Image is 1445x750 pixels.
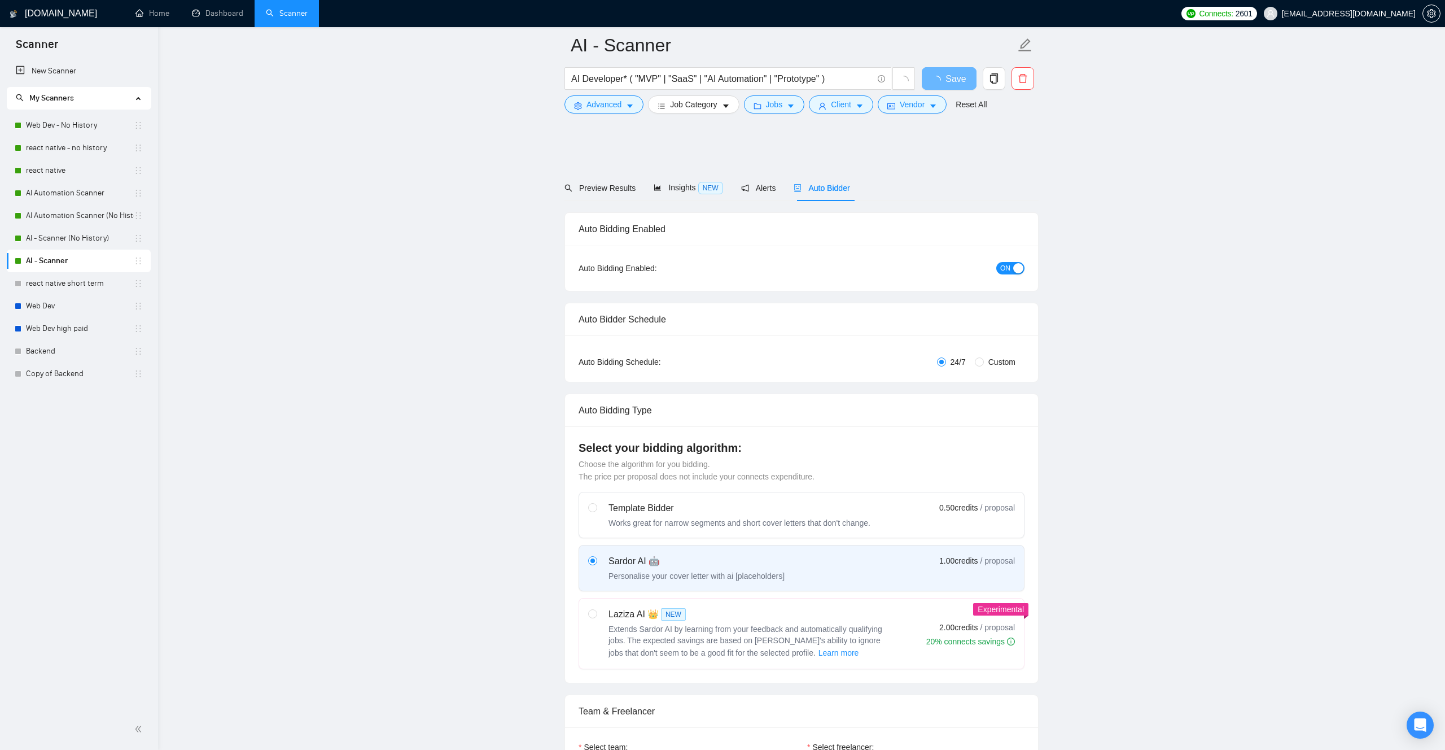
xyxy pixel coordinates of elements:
[7,227,151,250] li: AI - Scanner (No History)
[134,143,143,152] span: holder
[608,608,891,621] div: Laziza AI
[1018,38,1032,53] span: edit
[574,102,582,110] span: setting
[946,356,970,368] span: 24/7
[766,98,783,111] span: Jobs
[980,555,1015,566] span: / proposal
[26,159,134,182] a: react native
[754,102,761,110] span: folder
[7,137,151,159] li: react native - no history
[722,102,730,110] span: caret-down
[661,608,686,621] span: NEW
[831,98,851,111] span: Client
[7,182,151,204] li: AI Automation Scanner
[16,60,142,82] a: New Scanner
[670,98,717,111] span: Job Category
[7,36,67,60] span: Scanner
[26,182,134,204] a: AI Automation Scanner
[983,73,1005,84] span: copy
[29,93,74,103] span: My Scanners
[787,102,795,110] span: caret-down
[26,250,134,272] a: AI - Scanner
[1267,10,1275,18] span: user
[648,95,739,114] button: barsJob Categorycaret-down
[1407,712,1434,739] div: Open Intercom Messenger
[856,102,864,110] span: caret-down
[794,184,850,193] span: Auto Bidder
[1012,73,1034,84] span: delete
[7,114,151,137] li: Web Dev - No History
[1011,67,1034,90] button: delete
[1236,7,1253,20] span: 2601
[647,608,659,621] span: 👑
[26,272,134,295] a: react native short term
[564,184,636,193] span: Preview Results
[7,272,151,295] li: react native short term
[922,67,977,90] button: Save
[654,183,722,192] span: Insights
[626,102,634,110] span: caret-down
[134,211,143,220] span: holder
[571,72,873,86] input: Search Freelance Jobs...
[7,340,151,363] li: Backend
[1199,7,1233,20] span: Connects:
[658,102,665,110] span: bars
[878,95,947,114] button: idcardVendorcaret-down
[654,184,662,191] span: area-chart
[741,184,776,193] span: Alerts
[932,76,945,85] span: loading
[809,95,873,114] button: userClientcaret-down
[579,262,727,274] div: Auto Bidding Enabled:
[608,502,870,515] div: Template Bidder
[794,184,802,192] span: robot
[608,570,785,582] div: Personalise your cover letter with ai [placeholders]
[134,302,143,311] span: holder
[26,317,134,340] a: Web Dev high paid
[900,98,925,111] span: Vendor
[818,646,860,660] button: Laziza AI NEWExtends Sardor AI by learning from your feedback and automatically qualifying jobs. ...
[579,460,815,481] span: Choose the algorithm for you bidding. The price per proposal does not include your connects expen...
[586,98,621,111] span: Advanced
[26,137,134,159] a: react native - no history
[564,95,643,114] button: settingAdvancedcaret-down
[10,5,17,23] img: logo
[899,76,909,86] span: loading
[1186,9,1196,18] img: upwork-logo.png
[887,102,895,110] span: idcard
[579,440,1024,456] h4: Select your bidding algorithm:
[134,369,143,378] span: holder
[698,182,723,194] span: NEW
[929,102,937,110] span: caret-down
[579,394,1024,426] div: Auto Bidding Type
[608,625,882,657] span: Extends Sardor AI by learning from your feedback and automatically qualifying jobs. The expected ...
[7,317,151,340] li: Web Dev high paid
[1000,262,1010,274] span: ON
[134,723,146,735] span: double-left
[945,72,966,86] span: Save
[134,121,143,130] span: holder
[135,8,169,18] a: homeHome
[26,340,134,363] a: Backend
[7,295,151,317] li: Web Dev
[608,517,870,529] div: Works great for narrow segments and short cover letters that don't change.
[7,250,151,272] li: AI - Scanner
[939,555,978,567] span: 1.00 credits
[571,31,1015,59] input: Scanner name...
[16,93,74,103] span: My Scanners
[7,60,151,82] li: New Scanner
[16,94,24,102] span: search
[7,159,151,182] li: react native
[134,189,143,198] span: holder
[956,98,987,111] a: Reset All
[1007,638,1015,646] span: info-circle
[980,622,1015,633] span: / proposal
[978,605,1024,614] span: Experimental
[579,356,727,368] div: Auto Bidding Schedule:
[7,363,151,385] li: Copy of Backend
[26,204,134,227] a: AI Automation Scanner (No History)
[134,347,143,356] span: holder
[939,502,978,514] span: 0.50 credits
[134,324,143,333] span: holder
[741,184,749,192] span: notification
[134,256,143,265] span: holder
